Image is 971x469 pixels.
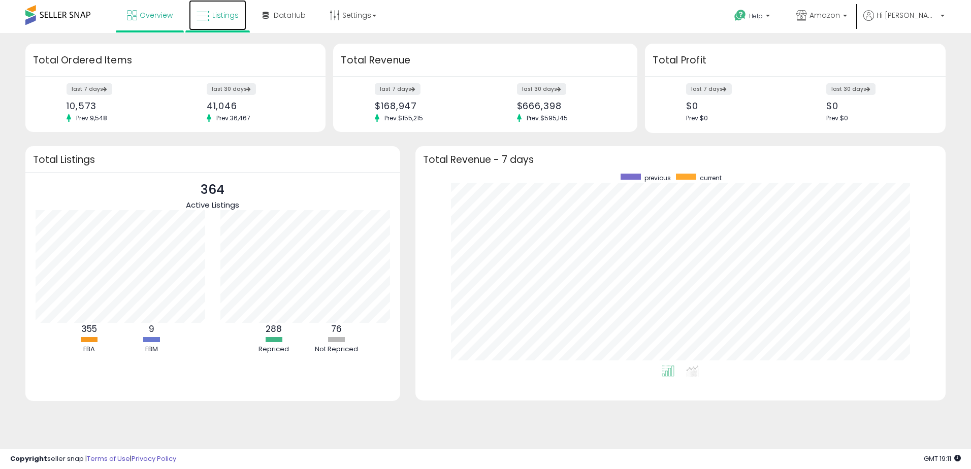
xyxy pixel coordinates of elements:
[644,174,671,182] span: previous
[33,156,393,163] h3: Total Listings
[207,83,256,95] label: last 30 days
[826,83,876,95] label: last 30 days
[10,454,47,463] strong: Copyright
[121,345,182,354] div: FBM
[726,2,780,33] a: Help
[379,114,428,122] span: Prev: $155,215
[274,10,306,20] span: DataHub
[186,199,239,210] span: Active Listings
[826,100,928,111] div: $0
[686,100,788,111] div: $0
[306,345,367,354] div: Not Repriced
[81,323,97,335] b: 355
[212,10,239,20] span: Listings
[341,53,630,68] h3: Total Revenue
[686,83,732,95] label: last 7 days
[423,156,938,163] h3: Total Revenue - 7 days
[877,10,937,20] span: Hi [PERSON_NAME]
[517,100,620,111] div: $666,398
[149,323,154,335] b: 9
[810,10,840,20] span: Amazon
[33,53,318,68] h3: Total Ordered Items
[686,114,708,122] span: Prev: $0
[517,83,566,95] label: last 30 days
[211,114,255,122] span: Prev: 36,467
[140,10,173,20] span: Overview
[749,12,763,20] span: Help
[375,100,478,111] div: $168,947
[266,323,282,335] b: 288
[375,83,420,95] label: last 7 days
[924,454,961,463] span: 2025-09-12 19:11 GMT
[826,114,848,122] span: Prev: $0
[653,53,937,68] h3: Total Profit
[243,345,304,354] div: Repriced
[58,345,119,354] div: FBA
[87,454,130,463] a: Terms of Use
[331,323,342,335] b: 76
[132,454,176,463] a: Privacy Policy
[67,83,112,95] label: last 7 days
[186,180,239,199] p: 364
[67,100,168,111] div: 10,573
[207,100,308,111] div: 41,046
[700,174,722,182] span: current
[71,114,112,122] span: Prev: 9,548
[734,9,747,22] i: Get Help
[522,114,573,122] span: Prev: $595,145
[863,10,945,33] a: Hi [PERSON_NAME]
